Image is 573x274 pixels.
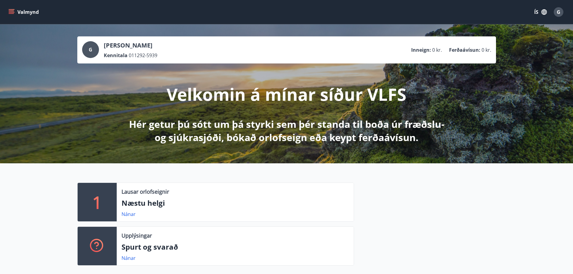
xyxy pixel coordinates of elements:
p: Lausar orlofseignir [122,188,169,195]
button: G [551,5,566,19]
a: Nánar [122,255,136,261]
p: Næstu helgi [122,198,349,208]
span: G [89,46,92,53]
span: 011292-5939 [129,52,157,59]
button: menu [7,7,41,17]
p: Kennitala [104,52,128,59]
a: Nánar [122,211,136,217]
p: 1 [92,191,102,214]
span: 0 kr. [432,47,442,53]
span: 0 kr. [482,47,491,53]
p: Hér getur þú sótt um þá styrki sem þér standa til boða úr fræðslu- og sjúkrasjóði, bókað orlofsei... [128,118,445,144]
p: Spurt og svarað [122,242,349,252]
p: Velkomin á mínar síður VLFS [167,83,406,106]
p: Ferðaávísun : [449,47,480,53]
button: ÍS [531,7,550,17]
p: Inneign : [411,47,431,53]
span: G [557,9,560,15]
p: [PERSON_NAME] [104,41,157,50]
p: Upplýsingar [122,232,152,239]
